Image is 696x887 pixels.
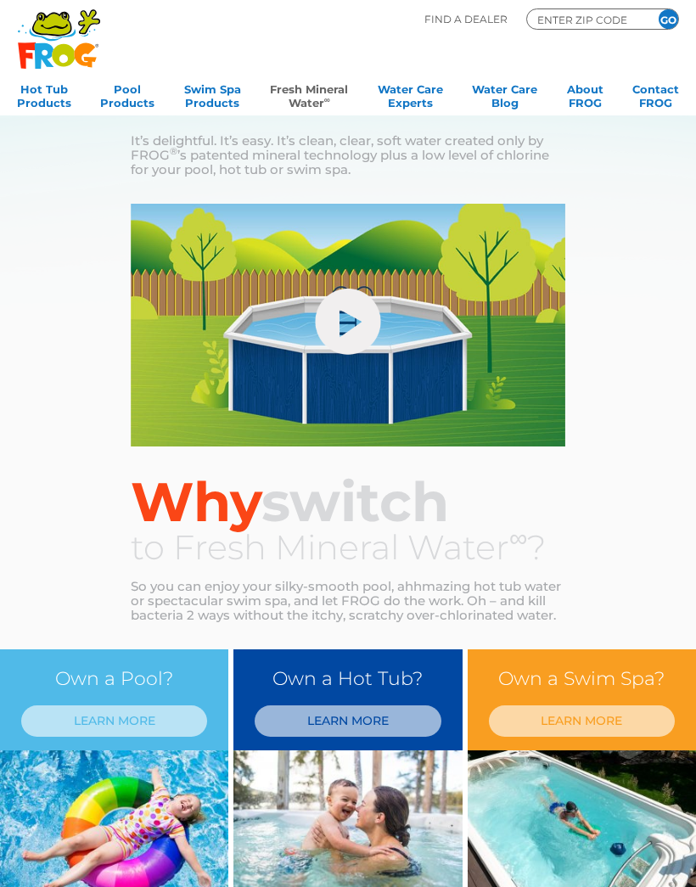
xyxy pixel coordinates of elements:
a: Fresh MineralWater∞ [270,77,348,111]
sup: ∞ [509,522,527,553]
h2: switch [131,474,565,530]
sup: ∞ [324,95,330,104]
h3: Own a Pool? [21,663,207,695]
h3: Own a Hot Tub? [255,663,441,695]
a: Water CareBlog [472,77,537,111]
h3: Fresh Mineral Water ? [131,84,565,120]
a: PoolProducts [100,77,154,111]
p: It’s delightful. It’s easy. It’s clean, clear, soft water created only by FROG ’s patented minera... [131,133,565,177]
a: Hot TubProducts [17,77,71,111]
input: Zip Code Form [536,12,637,27]
h3: to Fresh Mineral Water ? [131,530,565,565]
a: LEARN MORE [255,705,441,737]
input: GO [659,9,678,29]
span: Why [131,469,261,535]
img: fmw-main-video-cover [131,204,565,446]
p: So you can enjoy your silky-smooth pool, ahhmazing hot tub water or spectacular swim spa, and let... [131,579,565,622]
a: AboutFROG [567,77,603,111]
h3: Own a Swim Spa? [489,663,675,695]
p: Find A Dealer [424,8,508,30]
sup: ® [170,145,177,157]
a: LEARN MORE [21,705,207,737]
a: LEARN MORE [489,705,675,737]
a: ContactFROG [632,77,679,111]
a: Swim SpaProducts [184,77,241,111]
a: Water CareExperts [378,77,443,111]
